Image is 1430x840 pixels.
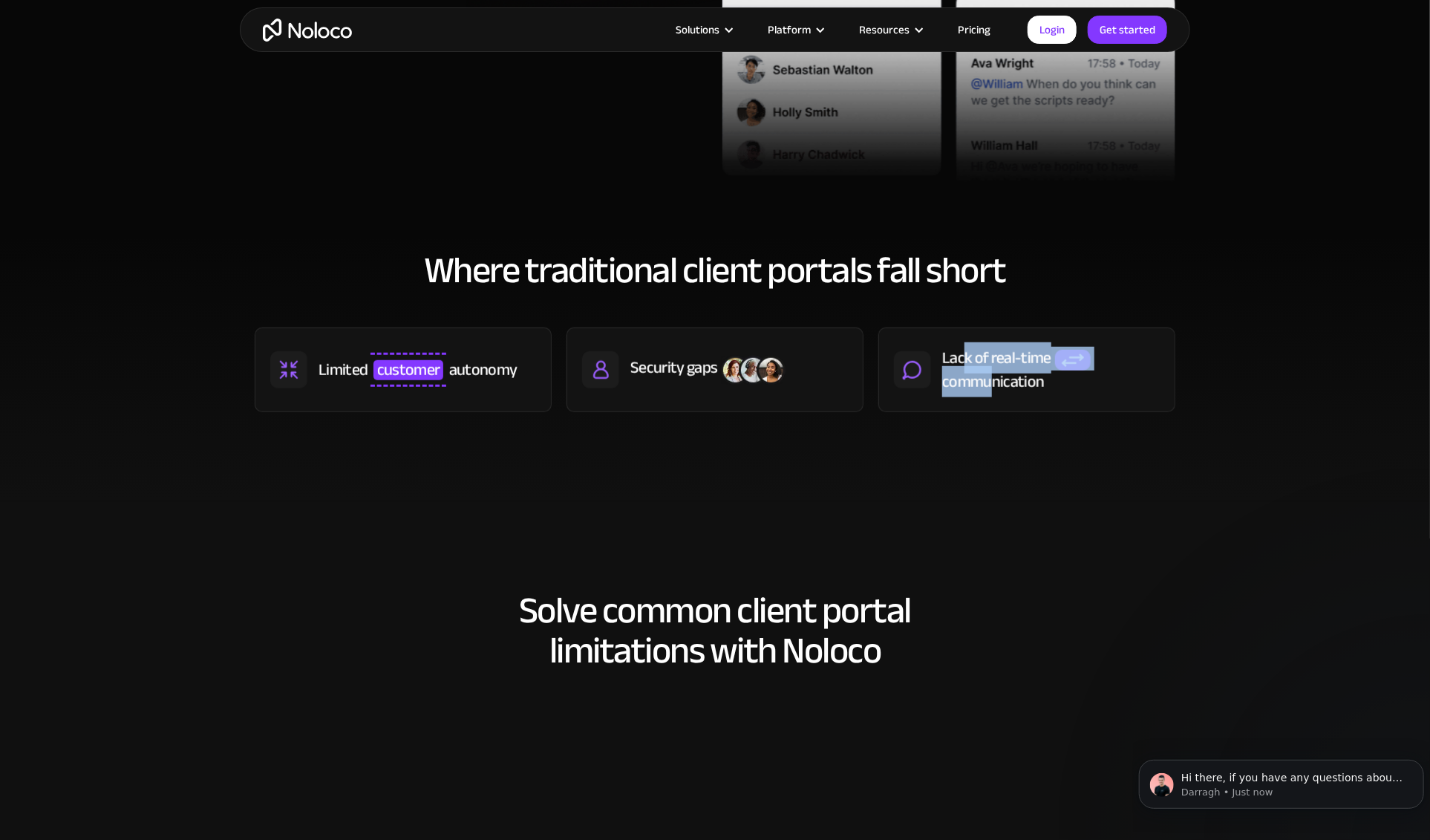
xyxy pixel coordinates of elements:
div: communication [942,371,1044,393]
div: Solutions [676,20,719,39]
a: home [263,19,352,42]
span: customer [373,360,444,380]
a: Get started [1088,16,1167,44]
div: Security gaps [630,356,717,379]
div: Limited [319,359,368,381]
div: Resources [859,20,910,39]
a: Pricing [939,20,1009,39]
div: autonomy [449,359,518,381]
div: Lack of real-time [942,347,1051,369]
iframe: Intercom notifications message [1133,729,1430,833]
a: Login [1028,16,1077,44]
h2: Solve common client portal limitations with Noloco [255,590,1175,671]
div: Platform [749,20,840,39]
div: Resources [840,20,939,39]
div: Solutions [657,20,749,39]
div: Platform [768,20,811,39]
h2: Where traditional client portals fall short [255,250,1175,290]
